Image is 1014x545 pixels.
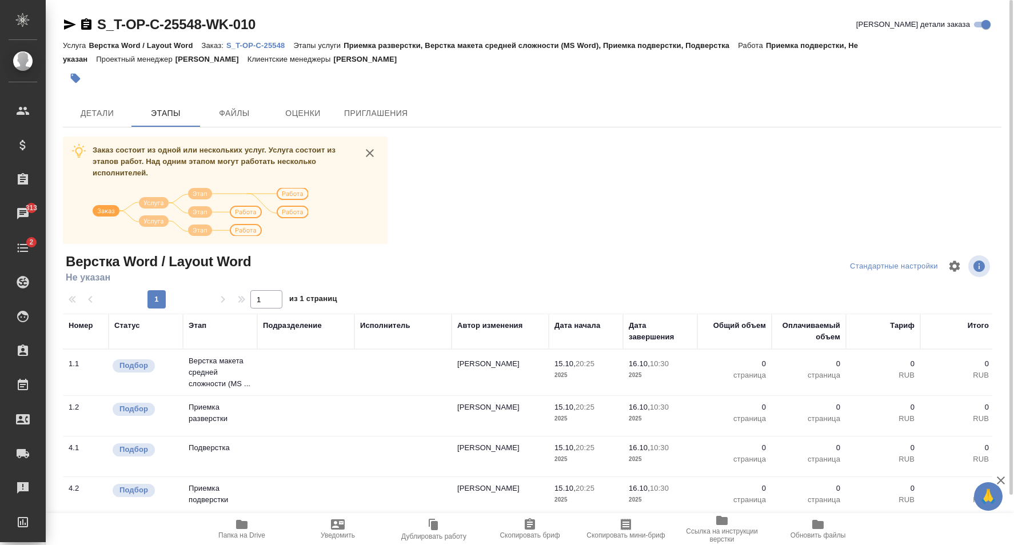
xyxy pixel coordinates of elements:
p: Проектный менеджер [96,55,175,63]
p: 15.10, [554,484,576,492]
p: RUB [926,494,989,506]
p: 0 [703,442,766,454]
p: Приемка разверстки, Верстка макета средней сложности (MS Word), Приемка подверстки, Подверстка [344,41,738,50]
span: Обновить файлы [791,531,846,539]
p: 0 [777,442,840,454]
p: 2025 [554,413,617,424]
span: Настроить таблицу [941,253,968,280]
p: 2025 [554,370,617,381]
p: 10:30 [650,484,669,492]
p: 0 [852,402,915,413]
td: [PERSON_NAME] [452,396,549,436]
span: Заказ состоит из одной или нескольких услуг. Услуга состоит из этапов работ. Над одним этапом мог... [93,146,336,177]
p: 16.10, [629,359,650,368]
div: Общий объем [713,320,766,331]
div: 1.2 [69,402,103,413]
p: Работа [738,41,766,50]
div: Подразделение [263,320,322,331]
p: Подверстка [189,442,251,454]
span: [PERSON_NAME] детали заказа [856,19,970,30]
a: 313 [3,199,43,228]
p: S_T-OP-C-25548 [226,41,293,50]
p: Этапы услуги [293,41,344,50]
p: Верстка макета средней сложности (MS ... [189,355,251,390]
div: Итого [968,320,989,331]
div: 4.2 [69,483,103,494]
span: Не указан [63,271,251,284]
p: 0 [926,402,989,413]
p: 16.10, [629,443,650,452]
td: [PERSON_NAME] [452,436,549,476]
span: 2 [22,237,40,248]
div: 4.1 [69,442,103,454]
span: 313 [19,202,45,214]
p: 2025 [629,413,692,424]
p: Верстка Word / Layout Word [89,41,201,50]
p: Подбор [119,403,148,415]
div: Дата начала [554,320,600,331]
p: 10:30 [650,443,669,452]
button: Скопировать бриф [482,513,578,545]
p: 0 [777,358,840,370]
p: 0 [852,483,915,494]
div: Статус [114,320,140,331]
p: 0 [703,483,766,494]
span: 🙏 [979,484,998,508]
td: [PERSON_NAME] [452,352,549,392]
p: 0 [852,358,915,370]
p: 2025 [554,454,617,465]
p: RUB [852,494,915,506]
p: RUB [852,454,915,465]
p: RUB [926,370,989,381]
p: [PERSON_NAME] [333,55,405,63]
span: Посмотреть информацию [968,255,992,277]
p: страница [703,370,766,381]
p: 10:30 [650,359,669,368]
p: страница [777,413,840,424]
p: 16.10, [629,484,650,492]
p: 15.10, [554,359,576,368]
p: Подбор [119,484,148,496]
p: 0 [703,402,766,413]
p: страница [777,454,840,465]
span: Уведомить [321,531,355,539]
p: 20:25 [576,484,594,492]
p: Приемка разверстки [189,402,251,424]
button: 🙏 [974,482,1003,511]
div: Оплачиваемый объем [777,320,840,343]
span: Приглашения [344,106,408,121]
p: RUB [926,454,989,465]
p: [PERSON_NAME] [175,55,247,63]
p: 2025 [629,370,692,381]
a: S_T-OP-C-25548 [226,40,293,50]
button: Дублировать работу [386,513,482,545]
div: Исполнитель [360,320,410,331]
p: 15.10, [554,443,576,452]
p: 2025 [629,454,692,465]
p: 0 [926,483,989,494]
button: Ссылка на инструкции верстки [674,513,770,545]
p: Приемка подверстки [189,483,251,506]
span: Скопировать мини-бриф [586,531,665,539]
span: Дублировать работу [401,532,466,540]
p: страница [703,494,766,506]
div: Автор изменения [457,320,522,331]
p: 0 [703,358,766,370]
span: Верстка Word / Layout Word [63,253,251,271]
p: страница [703,454,766,465]
div: Дата завершения [629,320,692,343]
p: 2025 [554,494,617,506]
span: из 1 страниц [289,292,337,308]
button: Обновить файлы [770,513,866,545]
p: Заказ: [202,41,226,50]
a: 2 [3,234,43,262]
button: Добавить тэг [63,66,88,91]
button: Уведомить [290,513,386,545]
p: Клиентские менеджеры [247,55,334,63]
div: Номер [69,320,93,331]
p: 0 [852,442,915,454]
p: 0 [777,483,840,494]
button: Скопировать ссылку [79,18,93,31]
p: 0 [926,358,989,370]
span: Оценки [276,106,330,121]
